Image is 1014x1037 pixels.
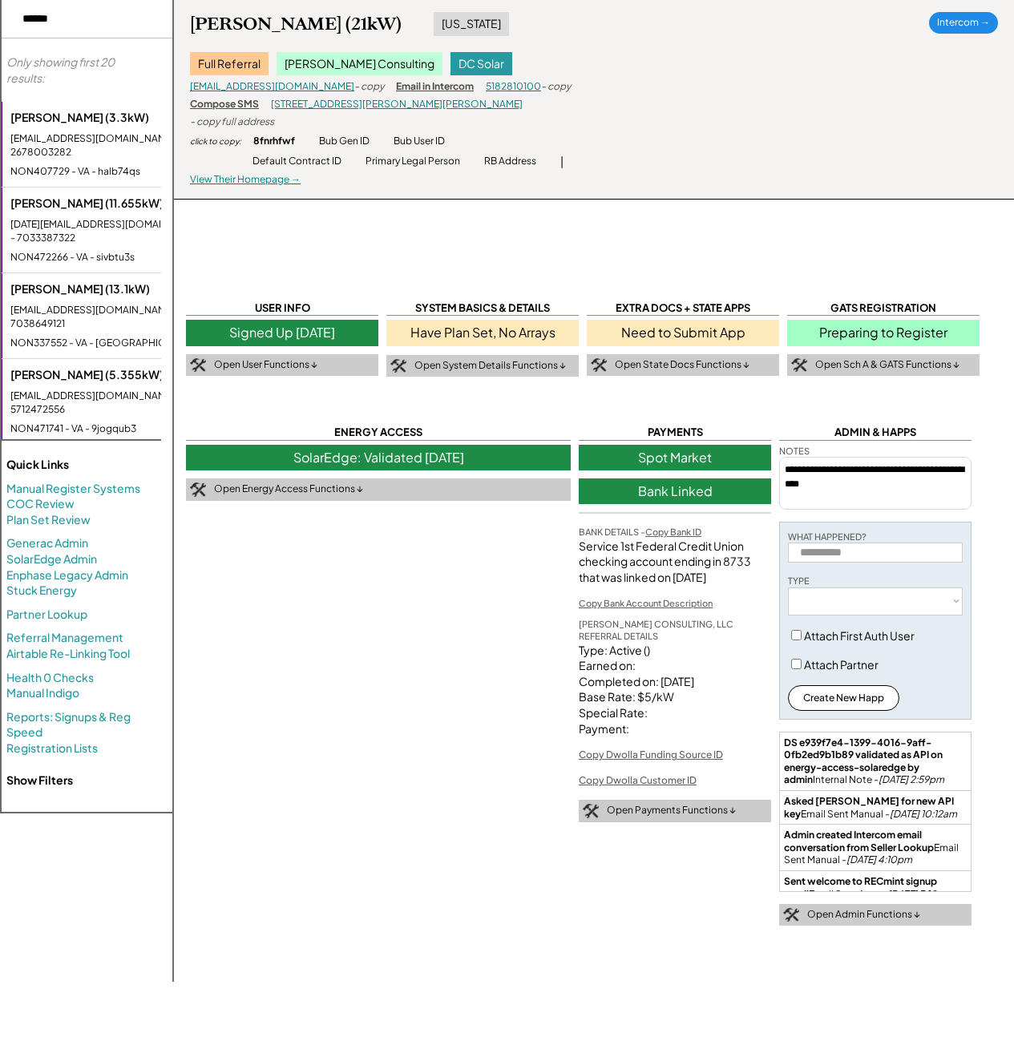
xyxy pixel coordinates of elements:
[929,12,998,34] div: Intercom →
[579,748,723,762] div: Copy Dwolla Funding Source ID
[6,535,88,551] a: Generac Admin
[366,155,460,168] div: Primary Legal Person
[579,445,771,470] div: Spot Market
[10,337,207,350] div: NON337552 - VA - [GEOGRAPHIC_DATA]
[6,567,128,583] a: Enphase Legacy Admin
[253,135,295,148] div: 8fnrhfwf
[587,320,779,345] div: Need to Submit App
[579,643,771,737] div: Type: Active () Earned on: Completed on: [DATE] Base Rate: $5/kW Special Rate: Payment:
[414,359,566,373] div: Open System Details Functions ↓
[396,80,474,94] div: Email in Intercom
[788,575,810,587] div: TYPE
[10,132,207,159] div: [EMAIL_ADDRESS][DOMAIN_NAME] - 2678003282
[579,478,771,504] div: Bank Linked
[190,80,354,92] a: [EMAIL_ADDRESS][DOMAIN_NAME]
[579,425,771,440] div: PAYMENTS
[190,98,259,111] div: Compose SMS
[271,98,523,110] a: [STREET_ADDRESS][PERSON_NAME][PERSON_NAME]
[846,853,912,866] em: [DATE] 4:10pm
[579,597,713,609] div: Copy Bank Account Description
[6,646,130,662] a: Airtable Re-Linking Tool
[252,155,341,168] div: Default Contract ID
[6,54,145,86] div: Only showing first 20 results:
[579,774,697,788] div: Copy Dwolla Customer ID
[788,531,867,543] div: WHAT HAPPENED?
[541,80,571,94] div: - copy
[788,685,899,711] button: Create New Happ
[450,52,512,76] div: DC Solar
[890,808,957,820] em: [DATE] 10:12am
[879,773,944,785] em: [DATE] 2:59pm
[804,657,879,672] label: Attach Partner
[10,110,207,126] div: [PERSON_NAME] (3.3kW)
[784,736,967,786] div: Internal Note -
[784,795,955,820] strong: Asked [PERSON_NAME] for new API key
[579,539,771,586] div: Service 1st Federal Credit Union checking account ending in 8733 that was linked on [DATE]
[815,358,959,372] div: Open Sch A & GATS Functions ↓
[560,154,564,170] div: |
[190,173,301,187] div: View Their Homepage →
[6,709,145,740] a: Reports: Signups & Reg Speed
[6,457,167,473] div: Quick Links
[214,482,363,496] div: Open Energy Access Functions ↓
[186,301,378,316] div: USER INFO
[6,607,87,623] a: Partner Lookup
[10,251,207,264] div: NON472266 - VA - sivbtu3s
[190,358,206,373] img: tool-icon.png
[787,301,980,316] div: GATS REGISTRATION
[386,301,579,316] div: SYSTEM BASICS & DETAILS
[783,908,799,922] img: tool-icon.png
[615,358,749,372] div: Open State Docs Functions ↓
[10,196,207,212] div: [PERSON_NAME] (11.655kW)
[807,908,920,922] div: Open Admin Functions ↓
[591,358,607,373] img: tool-icon.png
[10,422,207,436] div: NON471741 - VA - 9jogqub3
[390,359,406,373] img: tool-icon.png
[579,618,771,643] div: [PERSON_NAME] CONSULTING, LLC REFERRAL DETAILS
[583,804,599,818] img: tool-icon.png
[214,358,317,372] div: Open User Functions ↓
[784,875,967,900] div: Email Sent Auto -
[190,13,402,35] div: [PERSON_NAME] (21kW)
[186,425,571,440] div: ENERGY ACCESS
[484,155,536,168] div: RB Address
[6,630,123,646] a: Referral Management
[386,320,579,345] div: Have Plan Set, No Arrays
[6,583,77,599] a: Stuck Energy
[190,135,241,147] div: click to copy:
[784,736,944,786] strong: DS e939f7e4-1399-4016-9aff-0fb2ed9b1b89 validated as API on energy-access-solaredge by admin
[190,52,269,76] div: Full Referral
[787,320,980,345] div: Preparing to Register
[6,496,75,512] a: COC Review
[645,527,701,537] u: Copy Bank ID
[434,12,509,36] div: [US_STATE]
[587,301,779,316] div: EXTRA DOCS + STATE APPS
[10,281,207,297] div: [PERSON_NAME] (13.1kW)
[6,740,98,757] a: Registration Lists
[784,875,939,900] strong: Sent welcome to RECmint signup email
[6,670,94,686] a: Health 0 Checks
[319,135,370,148] div: Bub Gen ID
[6,773,73,787] strong: Show Filters
[6,551,97,567] a: SolarEdge Admin
[6,685,79,701] a: Manual Indigo
[784,829,967,866] div: Email Sent Manual -
[190,482,206,497] img: tool-icon.png
[607,804,736,817] div: Open Payments Functions ↓
[394,135,445,148] div: Bub User ID
[579,526,701,538] div: BANK DETAILS -
[887,888,952,900] em: [DATE] 3:10pm
[6,481,140,497] a: Manual Register Systems
[804,628,915,643] label: Attach First Auth User
[186,445,571,470] div: SolarEdge: Validated [DATE]
[10,304,207,331] div: [EMAIL_ADDRESS][DOMAIN_NAME] - 7038649121
[190,115,274,129] div: - copy full address
[186,320,378,345] div: Signed Up [DATE]
[6,512,91,528] a: Plan Set Review
[10,218,207,245] div: [DATE][EMAIL_ADDRESS][DOMAIN_NAME] - 7033387322
[791,358,807,373] img: tool-icon.png
[779,445,810,457] div: NOTES
[10,165,207,179] div: NON407729 - VA - halb74qs
[784,829,934,853] strong: Admin created Intercom email conversation from Seller Lookup
[779,425,972,440] div: ADMIN & HAPPS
